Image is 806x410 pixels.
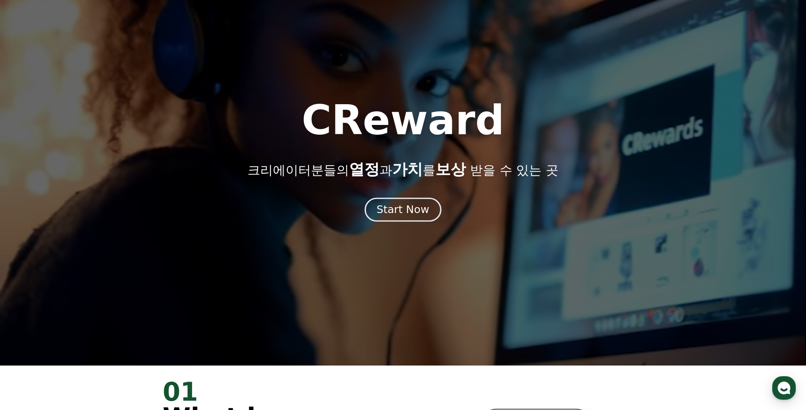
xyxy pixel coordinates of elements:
p: 크리에이터분들의 과 를 받을 수 있는 곳 [248,161,558,178]
a: 홈 [3,269,56,290]
a: 대화 [56,269,109,290]
span: 열정 [349,161,380,178]
span: 홈 [27,281,32,288]
button: Start Now [365,198,441,222]
span: 가치 [392,161,423,178]
span: 설정 [131,281,141,288]
a: Start Now [366,207,440,215]
div: 01 [163,379,393,404]
span: 대화 [77,282,88,288]
span: 보상 [435,161,466,178]
a: 설정 [109,269,162,290]
h1: CReward [302,100,504,141]
div: Start Now [377,202,429,217]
